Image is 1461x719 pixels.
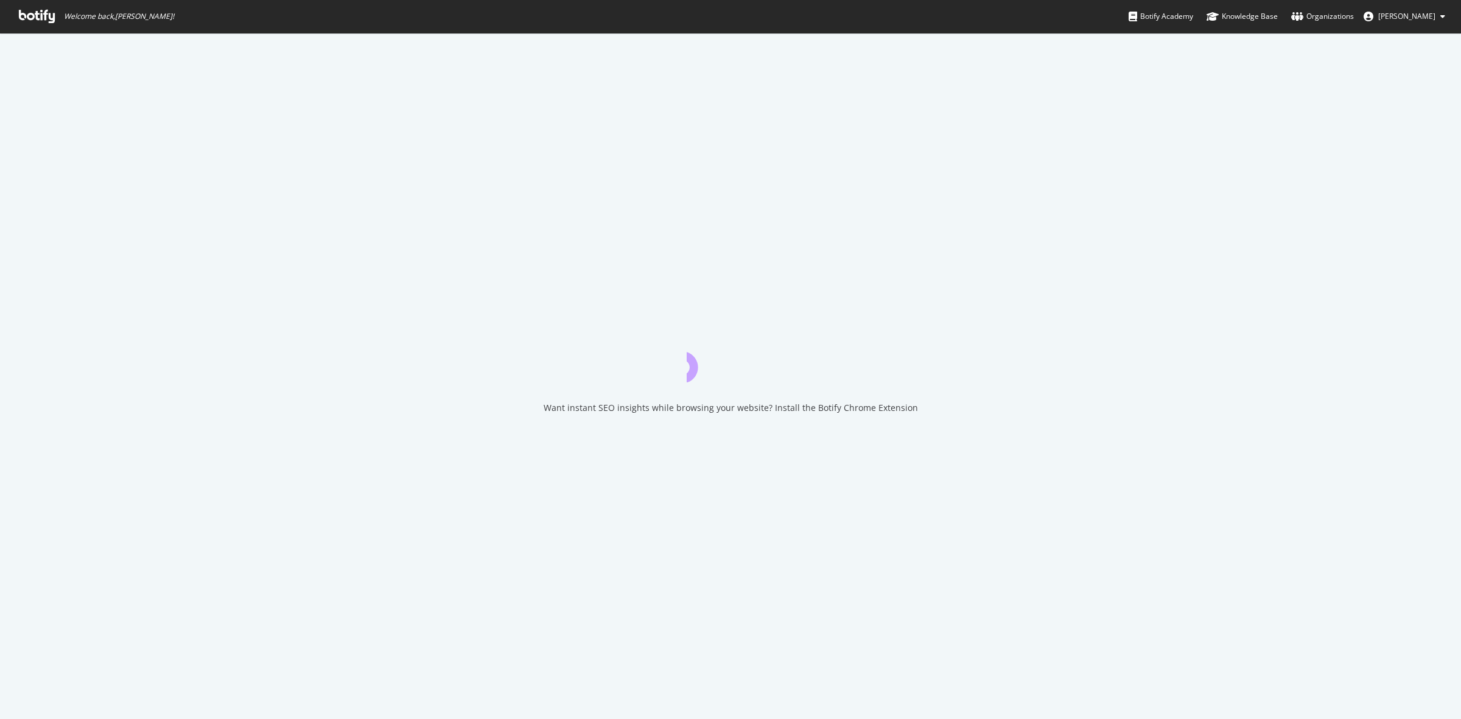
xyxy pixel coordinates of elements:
[1378,11,1435,21] span: Zubair Kakuji
[64,12,174,21] span: Welcome back, [PERSON_NAME] !
[544,402,918,414] div: Want instant SEO insights while browsing your website? Install the Botify Chrome Extension
[1129,10,1193,23] div: Botify Academy
[1207,10,1278,23] div: Knowledge Base
[1291,10,1354,23] div: Organizations
[687,338,774,382] div: animation
[1354,7,1455,26] button: [PERSON_NAME]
